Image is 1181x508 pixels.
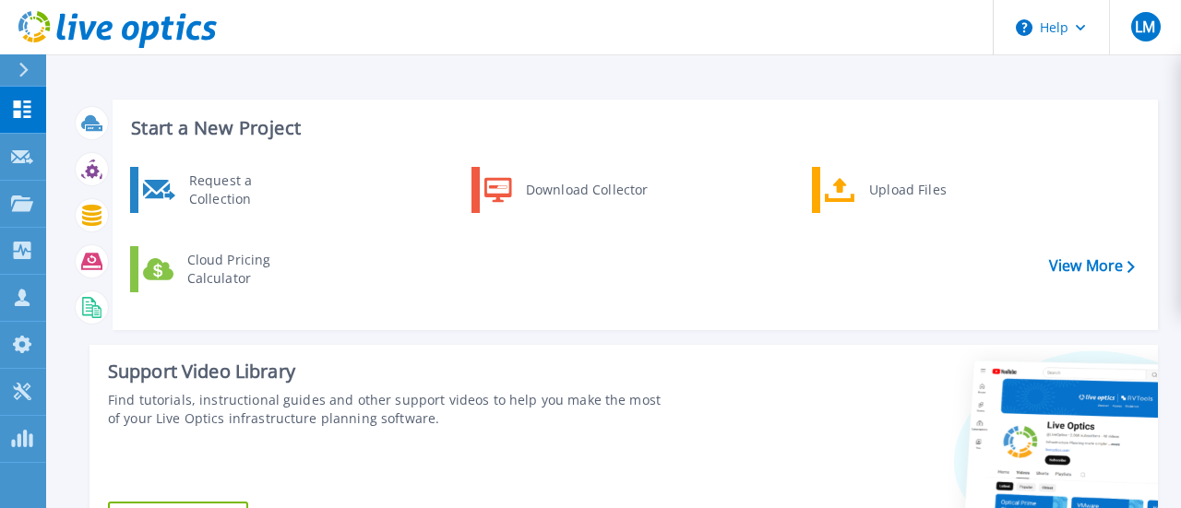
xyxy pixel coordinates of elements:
div: Download Collector [517,171,656,208]
a: Download Collector [471,167,661,213]
span: LM [1135,19,1155,34]
div: Cloud Pricing Calculator [178,251,315,288]
a: Cloud Pricing Calculator [130,246,319,292]
a: Upload Files [812,167,1001,213]
div: Support Video Library [108,360,663,384]
div: Request a Collection [180,171,315,208]
h3: Start a New Project [131,118,1134,138]
a: Request a Collection [130,167,319,213]
a: View More [1049,257,1135,275]
div: Upload Files [860,171,996,208]
div: Find tutorials, instructional guides and other support videos to help you make the most of your L... [108,391,663,428]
